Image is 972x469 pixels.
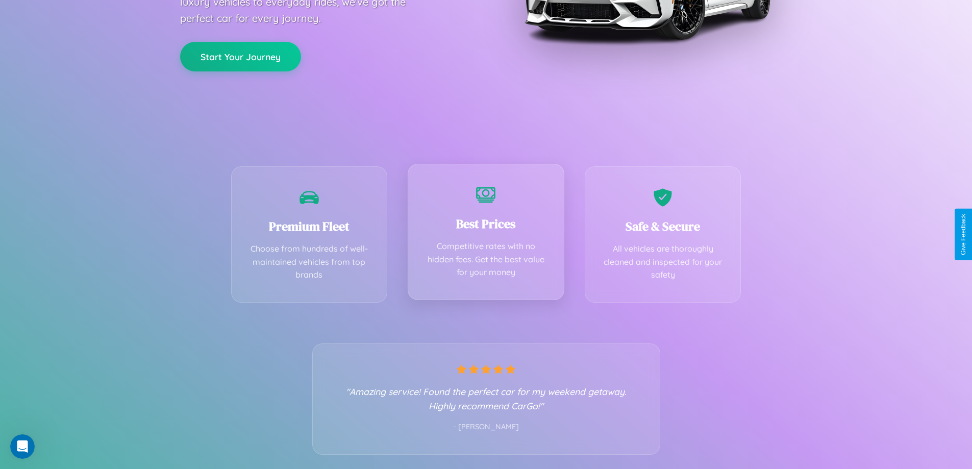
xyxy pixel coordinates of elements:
p: All vehicles are thoroughly cleaned and inspected for your safety [601,242,726,282]
h3: Best Prices [423,215,549,232]
p: - [PERSON_NAME] [333,421,639,434]
div: Give Feedback [960,214,967,255]
h3: Premium Fleet [247,218,372,235]
p: "Amazing service! Found the perfect car for my weekend getaway. Highly recommend CarGo!" [333,384,639,413]
p: Competitive rates with no hidden fees. Get the best value for your money [423,240,549,279]
button: Start Your Journey [180,42,301,71]
iframe: Intercom live chat [10,434,35,459]
h3: Safe & Secure [601,218,726,235]
p: Choose from hundreds of well-maintained vehicles from top brands [247,242,372,282]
